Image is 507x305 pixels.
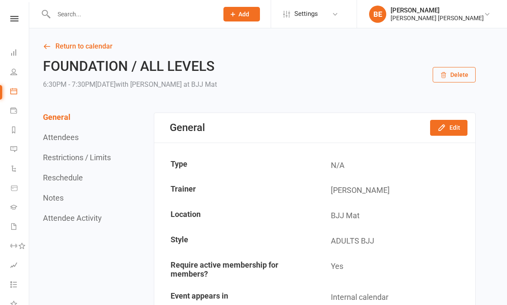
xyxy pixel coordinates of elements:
td: BJJ Mat [315,204,475,228]
a: Return to calendar [43,40,476,52]
div: [PERSON_NAME] [PERSON_NAME] [391,14,484,22]
span: Add [238,11,249,18]
h2: FOUNDATION / ALL LEVELS [43,59,217,74]
td: Yes [315,254,475,284]
td: [PERSON_NAME] [315,178,475,203]
div: Internal calendar [331,291,469,304]
td: Trainer [155,178,315,203]
input: Search... [51,8,212,20]
td: Location [155,204,315,228]
button: Delete [433,67,476,82]
td: N/A [315,153,475,178]
a: Dashboard [10,44,30,63]
button: Restrictions / Limits [43,153,111,162]
div: 6:30PM - 7:30PM[DATE] [43,79,217,91]
button: Edit [430,120,467,135]
div: General [170,122,205,134]
a: Product Sales [10,179,30,198]
a: People [10,63,30,82]
span: Settings [294,4,318,24]
a: Reports [10,121,30,140]
td: Style [155,229,315,253]
button: Attendee Activity [43,213,102,223]
div: [PERSON_NAME] [391,6,484,14]
a: Payments [10,102,30,121]
span: with [PERSON_NAME] [116,80,182,88]
td: ADULTS BJJ [315,229,475,253]
span: at BJJ Mat [183,80,217,88]
button: Notes [43,193,64,202]
button: Reschedule [43,173,83,182]
div: BE [369,6,386,23]
button: General [43,113,70,122]
a: Calendar [10,82,30,102]
button: Attendees [43,133,79,142]
td: Type [155,153,315,178]
a: Assessments [10,256,30,276]
td: Require active membership for members? [155,254,315,284]
button: Add [223,7,260,21]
